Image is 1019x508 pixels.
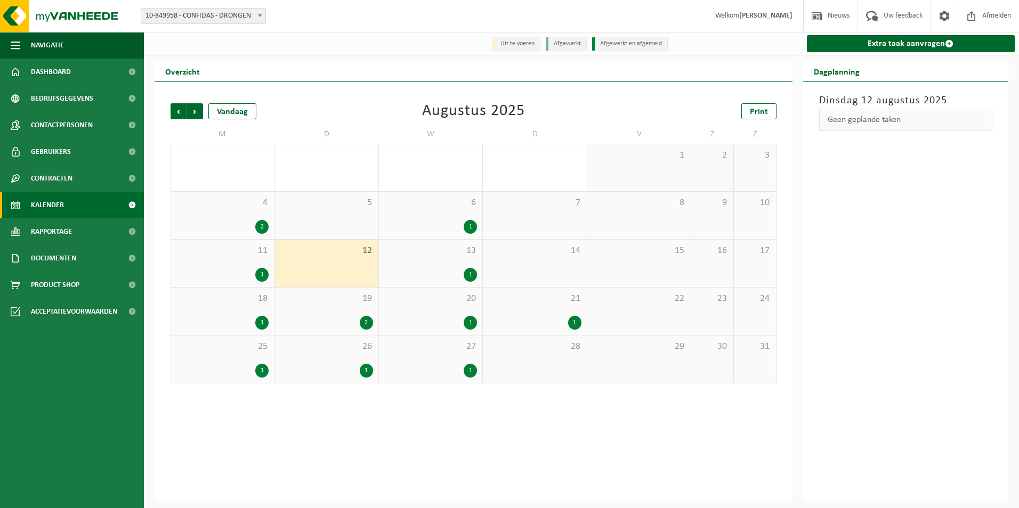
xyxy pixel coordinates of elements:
[379,125,483,144] td: W
[697,245,728,257] span: 16
[697,150,728,161] span: 2
[593,150,685,161] span: 1
[464,316,477,330] div: 1
[31,218,72,245] span: Rapportage
[546,37,587,51] li: Afgewerkt
[31,272,79,298] span: Product Shop
[187,103,203,119] span: Volgende
[31,85,93,112] span: Bedrijfsgegevens
[31,138,71,165] span: Gebruikers
[807,35,1015,52] a: Extra taak aanvragen
[176,197,269,209] span: 4
[492,37,540,51] li: Uit te voeren
[360,364,373,378] div: 1
[739,12,792,20] strong: [PERSON_NAME]
[488,293,581,305] span: 21
[803,61,870,81] h2: Dagplanning
[739,150,771,161] span: 3
[488,341,581,353] span: 28
[31,298,117,325] span: Acceptatievoorwaarden
[171,103,187,119] span: Vorige
[483,125,587,144] td: D
[31,59,71,85] span: Dashboard
[568,316,581,330] div: 1
[739,197,771,209] span: 10
[360,316,373,330] div: 2
[697,197,728,209] span: 9
[31,112,93,138] span: Contactpersonen
[593,245,685,257] span: 15
[255,316,269,330] div: 1
[741,103,777,119] a: Print
[464,268,477,282] div: 1
[464,220,477,234] div: 1
[155,61,211,81] h2: Overzicht
[488,197,581,209] span: 7
[280,245,373,257] span: 12
[750,108,768,116] span: Print
[593,341,685,353] span: 29
[734,125,777,144] td: Z
[176,341,269,353] span: 25
[488,245,581,257] span: 14
[274,125,378,144] td: D
[255,220,269,234] div: 2
[280,341,373,353] span: 26
[592,37,668,51] li: Afgewerkt en afgemeld
[31,165,72,192] span: Contracten
[31,32,64,59] span: Navigatie
[176,245,269,257] span: 11
[31,245,76,272] span: Documenten
[384,197,477,209] span: 6
[422,103,525,119] div: Augustus 2025
[739,341,771,353] span: 31
[176,293,269,305] span: 18
[255,364,269,378] div: 1
[255,268,269,282] div: 1
[697,341,728,353] span: 30
[691,125,734,144] td: Z
[384,341,477,353] span: 27
[141,8,266,24] span: 10-849958 - CONFIDAS - DRONGEN
[819,109,993,131] div: Geen geplande taken
[280,293,373,305] span: 19
[31,192,64,218] span: Kalender
[593,197,685,209] span: 8
[384,293,477,305] span: 20
[384,245,477,257] span: 13
[280,197,373,209] span: 5
[464,364,477,378] div: 1
[697,293,728,305] span: 23
[208,103,256,119] div: Vandaag
[739,245,771,257] span: 17
[819,93,993,109] h3: Dinsdag 12 augustus 2025
[739,293,771,305] span: 24
[171,125,274,144] td: M
[141,9,265,23] span: 10-849958 - CONFIDAS - DRONGEN
[593,293,685,305] span: 22
[587,125,691,144] td: V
